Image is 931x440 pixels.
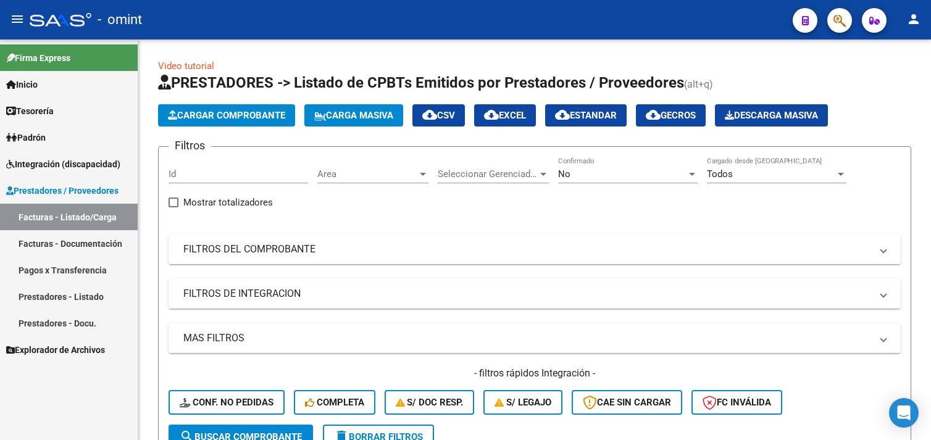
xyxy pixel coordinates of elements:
[684,78,713,90] span: (alt+q)
[183,195,273,210] span: Mostrar totalizadores
[317,168,417,180] span: Area
[422,110,455,121] span: CSV
[583,397,671,408] span: CAE SIN CARGAR
[707,168,733,180] span: Todos
[715,104,828,127] app-download-masive: Descarga masiva de comprobantes (adjuntos)
[169,390,285,415] button: Conf. no pedidas
[183,331,871,345] mat-panel-title: MAS FILTROS
[558,168,570,180] span: No
[725,110,818,121] span: Descarga Masiva
[158,104,295,127] button: Cargar Comprobante
[385,390,475,415] button: S/ Doc Resp.
[438,168,538,180] span: Seleccionar Gerenciador
[183,287,871,301] mat-panel-title: FILTROS DE INTEGRACION
[169,323,901,353] mat-expansion-panel-header: MAS FILTROS
[636,104,706,127] button: Gecros
[305,397,364,408] span: Completa
[304,104,403,127] button: Carga Masiva
[495,397,551,408] span: S/ legajo
[484,107,499,122] mat-icon: cloud_download
[314,110,393,121] span: Carga Masiva
[10,12,25,27] mat-icon: menu
[98,6,142,33] span: - omint
[715,104,828,127] button: Descarga Masiva
[703,397,771,408] span: FC Inválida
[158,74,684,91] span: PRESTADORES -> Listado de CPBTs Emitidos por Prestadores / Proveedores
[646,110,696,121] span: Gecros
[396,397,464,408] span: S/ Doc Resp.
[889,398,919,428] div: Open Intercom Messenger
[6,184,119,197] span: Prestadores / Proveedores
[6,157,120,171] span: Integración (discapacidad)
[6,131,46,144] span: Padrón
[169,279,901,309] mat-expansion-panel-header: FILTROS DE INTEGRACION
[6,51,70,65] span: Firma Express
[483,390,562,415] button: S/ legajo
[412,104,465,127] button: CSV
[169,137,211,154] h3: Filtros
[555,110,617,121] span: Estandar
[691,390,782,415] button: FC Inválida
[545,104,627,127] button: Estandar
[6,343,105,357] span: Explorador de Archivos
[6,104,54,118] span: Tesorería
[474,104,536,127] button: EXCEL
[183,243,871,256] mat-panel-title: FILTROS DEL COMPROBANTE
[422,107,437,122] mat-icon: cloud_download
[168,110,285,121] span: Cargar Comprobante
[180,397,273,408] span: Conf. no pedidas
[906,12,921,27] mat-icon: person
[169,367,901,380] h4: - filtros rápidos Integración -
[572,390,682,415] button: CAE SIN CARGAR
[484,110,526,121] span: EXCEL
[294,390,375,415] button: Completa
[169,235,901,264] mat-expansion-panel-header: FILTROS DEL COMPROBANTE
[6,78,38,91] span: Inicio
[555,107,570,122] mat-icon: cloud_download
[646,107,661,122] mat-icon: cloud_download
[158,60,214,72] a: Video tutorial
